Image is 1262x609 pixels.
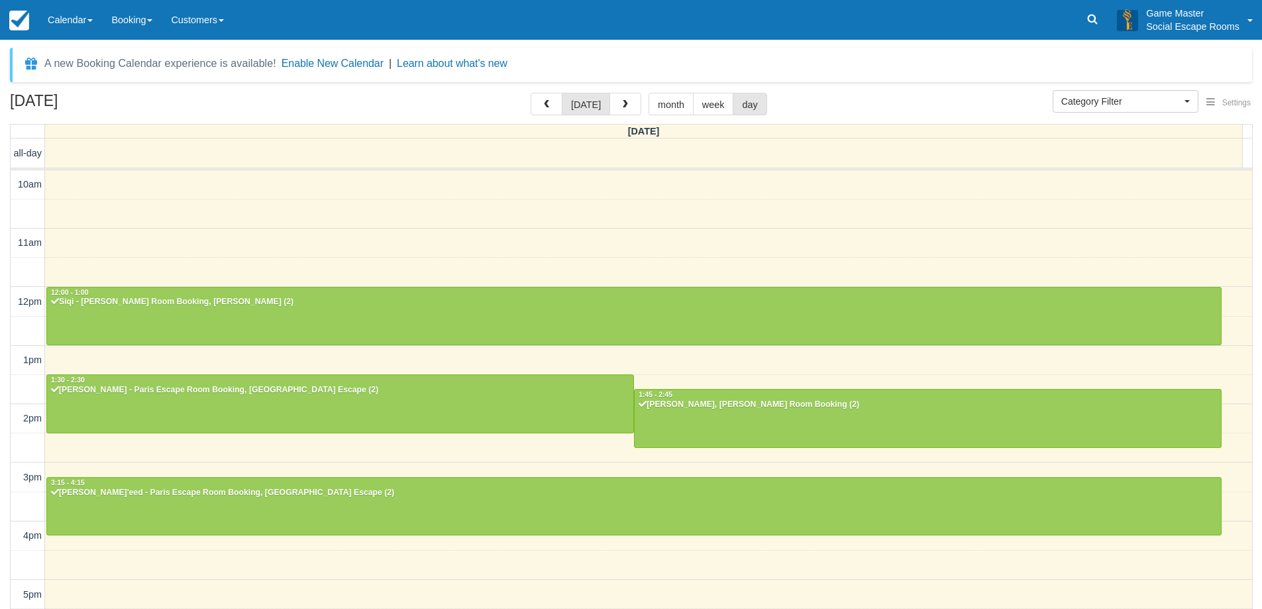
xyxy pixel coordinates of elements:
div: [PERSON_NAME]'eed - Paris Escape Room Booking, [GEOGRAPHIC_DATA] Escape (2) [50,488,1218,498]
button: Enable New Calendar [282,57,384,70]
p: Social Escape Rooms [1146,20,1239,33]
span: 3pm [23,472,42,482]
span: 11am [18,237,42,248]
span: 5pm [23,589,42,600]
button: week [693,93,734,115]
a: 1:45 - 2:45[PERSON_NAME], [PERSON_NAME] Room Booking (2) [634,389,1222,447]
a: 3:15 - 4:15[PERSON_NAME]'eed - Paris Escape Room Booking, [GEOGRAPHIC_DATA] Escape (2) [46,477,1222,535]
span: 4pm [23,530,42,541]
span: Category Filter [1061,95,1181,108]
h2: [DATE] [10,93,178,117]
a: 12:00 - 1:00Siqi - [PERSON_NAME] Room Booking, [PERSON_NAME] (2) [46,287,1222,345]
span: 12pm [18,296,42,307]
span: 1:30 - 2:30 [51,376,85,384]
button: Settings [1198,93,1259,113]
div: [PERSON_NAME] - Paris Escape Room Booking, [GEOGRAPHIC_DATA] Escape (2) [50,385,630,396]
span: 12:00 - 1:00 [51,289,89,296]
span: 10am [18,179,42,190]
span: 2pm [23,413,42,423]
a: Learn about what's new [397,58,507,69]
p: Game Master [1146,7,1239,20]
span: 3:15 - 4:15 [51,479,85,486]
span: 1pm [23,355,42,365]
button: [DATE] [562,93,610,115]
button: month [649,93,694,115]
a: 1:30 - 2:30[PERSON_NAME] - Paris Escape Room Booking, [GEOGRAPHIC_DATA] Escape (2) [46,374,634,433]
div: [PERSON_NAME], [PERSON_NAME] Room Booking (2) [638,400,1218,410]
button: Category Filter [1053,90,1198,113]
span: Settings [1222,98,1251,107]
div: A new Booking Calendar experience is available! [44,56,276,72]
span: [DATE] [628,126,660,137]
img: checkfront-main-nav-mini-logo.png [9,11,29,30]
span: all-day [14,148,42,158]
button: day [733,93,766,115]
img: A3 [1117,9,1138,30]
span: | [389,58,392,69]
span: 1:45 - 2:45 [639,391,672,398]
div: Siqi - [PERSON_NAME] Room Booking, [PERSON_NAME] (2) [50,297,1218,307]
